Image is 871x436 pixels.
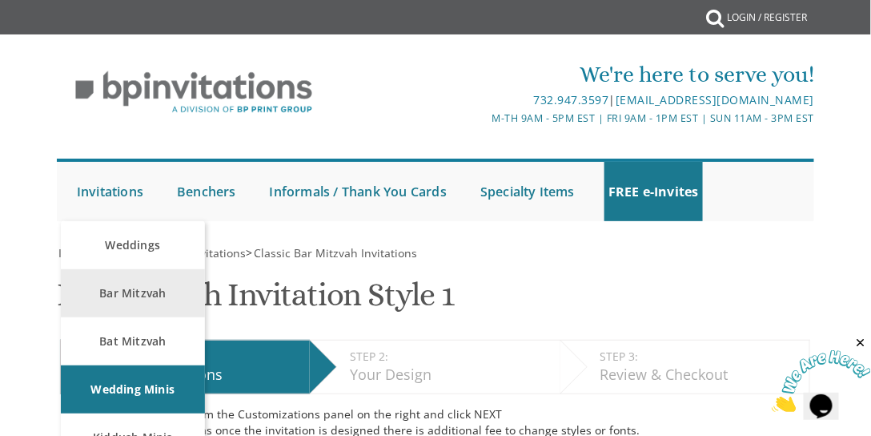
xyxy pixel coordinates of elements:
div: Your Design [350,365,552,386]
img: BP Invitation Loft [57,59,331,126]
a: Weddings [61,221,205,269]
a: Bat Mitzvah [61,317,205,365]
a: 732.947.3597 [534,92,609,107]
div: STEP 2: [350,349,552,365]
span: > [246,245,417,260]
div: M-Th 9am - 5pm EST | Fri 9am - 1pm EST | Sun 11am - 3pm EST [310,110,814,127]
a: Wedding Minis [61,365,205,414]
div: | [310,91,814,110]
div: Review & Checkout [600,365,801,386]
span: Invitations [58,245,114,260]
a: Specialty Items [476,162,579,221]
a: [EMAIL_ADDRESS][DOMAIN_NAME] [616,92,814,107]
iframe: chat widget [772,336,871,412]
a: Classic Bar Mitzvah Invitations [252,245,417,260]
a: Bar Mitzvah [61,269,205,317]
div: STEP 3: [600,349,801,365]
div: We're here to serve you! [310,59,814,91]
a: Invitations [57,245,114,260]
span: Classic Bar Mitzvah Invitations [254,245,417,260]
a: FREE e-Invites [604,162,703,221]
a: Benchers [173,162,240,221]
h1: Bar Mitzvah Invitation Style 1 [57,277,454,325]
a: Informals / Thank You Cards [266,162,451,221]
a: Invitations [73,162,147,221]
